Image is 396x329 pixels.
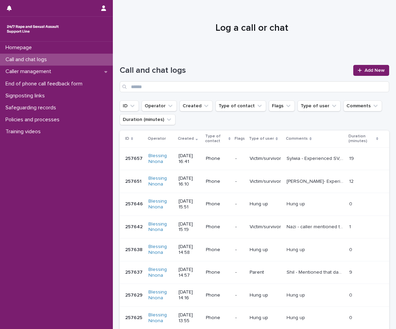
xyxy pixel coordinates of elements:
[349,246,354,253] p: 0
[235,315,244,321] p: -
[287,314,306,321] p: Hung up
[235,270,244,275] p: -
[120,81,389,92] input: Search
[148,198,173,210] a: Blessing Nnona
[250,247,281,253] p: Hung up
[349,314,354,321] p: 0
[349,223,352,230] p: 1
[125,268,144,275] p: 257637
[235,247,244,253] p: -
[3,93,50,99] p: Signposting links
[125,314,144,321] p: 257625
[250,201,281,207] p: Hung up
[3,128,46,135] p: Training videos
[215,100,266,111] button: Type of contact
[235,135,245,142] p: Flags
[250,179,281,184] p: Victim/survivor
[250,292,281,298] p: Hung up
[250,224,281,230] p: Victim/survivor
[235,224,244,230] p: -
[365,68,385,73] span: Add New
[179,289,200,301] p: [DATE] 14:16
[148,135,166,142] p: Operator
[179,312,200,324] p: [DATE] 13:55
[148,244,173,256] a: Blessing Nnona
[348,133,374,145] p: Duration (minutes)
[206,315,230,321] p: Phone
[179,198,200,210] p: [DATE] 15:51
[287,291,306,298] p: Hung up
[287,154,345,162] p: Sylwia - Experienced SV, explored feelings, provided emotional support, empowered, explored optio...
[235,292,244,298] p: -
[349,200,354,207] p: 0
[148,267,173,278] a: Blessing Nnona
[148,221,173,233] a: Blessing Nnona
[206,247,230,253] p: Phone
[235,201,244,207] p: -
[120,100,139,111] button: ID
[125,135,129,142] p: ID
[148,176,173,187] a: Blessing Nnona
[120,216,389,238] tr: 257642257642 Blessing Nnona [DATE] 15:19Phone-Victim/survivorNazi - caller mentioned that they wi...
[5,22,60,36] img: rhQMoQhaT3yELyF149Cw
[179,153,200,165] p: [DATE] 16:41
[250,315,281,321] p: Hung up
[125,291,144,298] p: 257629
[120,193,389,216] tr: 257646257646 Blessing Nnona [DATE] 15:51Phone-Hung upHung upHung up 00
[206,270,230,275] p: Phone
[3,44,37,51] p: Homepage
[120,261,389,284] tr: 257637257637 Blessing Nnona [DATE] 14:57Phone-ParentShil - Mentioned that daughter experienced SV...
[120,66,349,76] h1: Call and chat logs
[142,100,177,111] button: Operator
[206,201,230,207] p: Phone
[249,135,274,142] p: Type of user
[349,268,354,275] p: 9
[206,224,230,230] p: Phone
[3,56,52,63] p: Call and chat logs
[287,223,345,230] p: Nazi - caller mentioned that they will call back to have full time.
[120,238,389,261] tr: 257638257638 Blessing Nnona [DATE] 14:58Phone-Hung upHung upHung up 00
[120,23,384,34] h1: Log a call or chat
[178,135,194,142] p: Created
[179,221,200,233] p: [DATE] 15:19
[250,270,281,275] p: Parent
[120,114,175,125] button: Duration (minutes)
[353,65,389,76] a: Add New
[3,81,88,87] p: End of phone call feedback form
[120,170,389,193] tr: 257651257651 Blessing Nnona [DATE] 16:10Phone-Victim/survivor[PERSON_NAME]- Experienced SV, explo...
[235,179,244,184] p: -
[287,268,345,275] p: Shil - Mentioned that daughter experienced SV, explored feelings, call ended abruptly.
[148,289,173,301] a: Blessing Nnona
[180,100,213,111] button: Created
[148,153,173,165] a: Blessing Nnona
[3,105,62,111] p: Safeguarding records
[349,291,354,298] p: 0
[206,156,230,162] p: Phone
[3,116,65,123] p: Policies and processes
[179,267,200,278] p: [DATE] 14:57
[286,135,308,142] p: Comments
[349,154,355,162] p: 19
[125,246,144,253] p: 257638
[3,68,57,75] p: Caller management
[298,100,341,111] button: Type of user
[120,284,389,307] tr: 257629257629 Blessing Nnona [DATE] 14:16Phone-Hung upHung upHung up 00
[287,177,345,184] p: Lili rose- Experienced SV, explored feelings, provided emotional support, empowered, explored opt...
[125,200,144,207] p: 257646
[179,244,200,256] p: [DATE] 14:58
[125,154,144,162] p: 257657
[206,179,230,184] p: Phone
[269,100,295,111] button: Flags
[148,312,173,324] a: Blessing Nnona
[125,177,143,184] p: 257651
[287,246,306,253] p: Hung up
[125,223,144,230] p: 257642
[179,176,200,187] p: [DATE] 16:10
[287,200,306,207] p: Hung up
[250,156,281,162] p: Victim/survivor
[205,133,227,145] p: Type of contact
[343,100,382,111] button: Comments
[120,147,389,170] tr: 257657257657 Blessing Nnona [DATE] 16:41Phone-Victim/survivorSylwia - Experienced SV, explored fe...
[206,292,230,298] p: Phone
